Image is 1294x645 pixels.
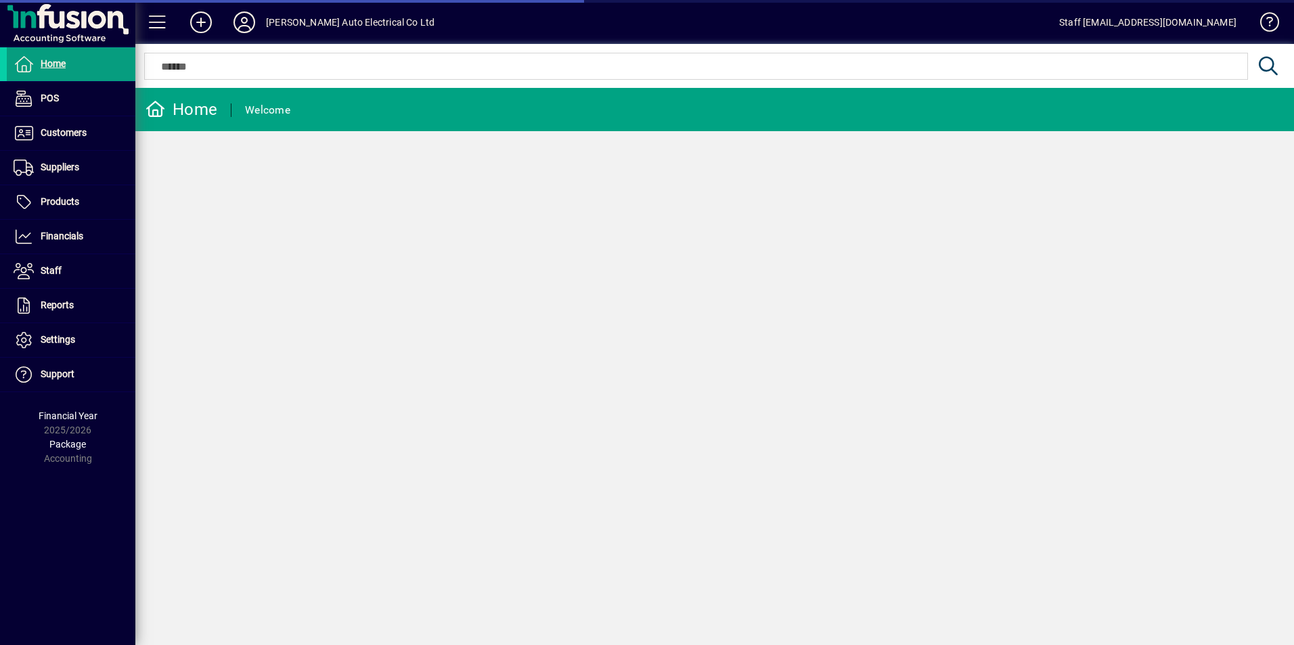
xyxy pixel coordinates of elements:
[7,358,135,391] a: Support
[7,116,135,150] a: Customers
[41,196,79,207] span: Products
[41,127,87,138] span: Customers
[41,231,83,241] span: Financials
[146,99,217,120] div: Home
[41,368,74,379] span: Support
[41,300,74,310] span: Reports
[7,151,135,185] a: Suppliers
[245,99,290,121] div: Welcome
[7,220,135,254] a: Financials
[41,334,75,345] span: Settings
[179,10,223,34] button: Add
[1059,11,1236,33] div: Staff [EMAIL_ADDRESS][DOMAIN_NAME]
[41,93,59,103] span: POS
[7,323,135,357] a: Settings
[7,289,135,322] a: Reports
[49,439,86,450] span: Package
[41,265,62,276] span: Staff
[1250,3,1277,47] a: Knowledge Base
[7,254,135,288] a: Staff
[41,162,79,172] span: Suppliers
[41,58,66,69] span: Home
[223,10,266,34] button: Profile
[39,410,97,421] span: Financial Year
[7,82,135,116] a: POS
[266,11,434,33] div: [PERSON_NAME] Auto Electrical Co Ltd
[7,185,135,219] a: Products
